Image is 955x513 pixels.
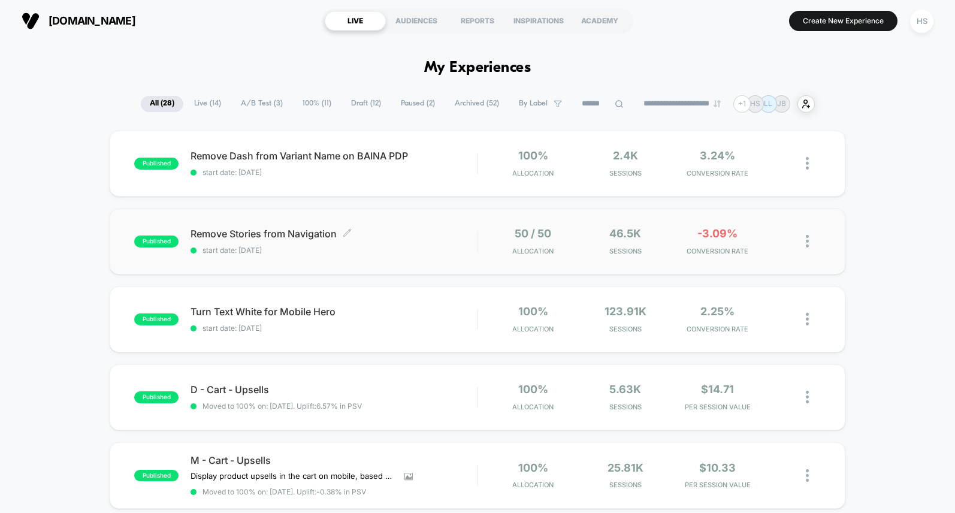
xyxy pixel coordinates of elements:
span: Sessions [582,481,669,489]
img: end [714,100,721,107]
span: published [134,158,179,170]
span: Allocation [512,248,554,255]
span: 2.4k [613,150,638,162]
span: PER SESSION VALUE [675,403,761,411]
span: Moved to 100% on: [DATE] . Uplift: 6.57% in PSV [203,402,362,411]
img: close [806,157,809,170]
span: -3.09% [697,228,738,240]
img: close [806,313,809,325]
span: M - Cart - Upsells [191,455,477,466]
span: Moved to 100% on: [DATE] . Uplift: -0.38% in PSV [203,488,366,496]
span: Display product upsells in the cart on mobile, based on the selected products defined by the adva... [191,472,395,481]
span: start date: [DATE] [191,324,477,333]
span: Draft ( 12 ) [342,96,390,112]
p: LL [764,99,772,108]
span: PER SESSION VALUE [675,481,761,489]
span: Allocation [512,170,554,177]
span: Sessions [582,403,669,411]
span: Remove Stories from Navigation [191,228,477,239]
span: published [134,470,179,482]
span: 5.63k [609,384,641,396]
span: $10.33 [699,462,736,475]
div: AUDIENCES [386,11,447,31]
span: 100% [518,150,548,162]
img: close [806,469,809,482]
span: published [134,313,179,325]
button: Create New Experience [789,11,897,31]
span: 50 / 50 [515,228,551,240]
span: published [134,391,179,403]
img: close [806,391,809,403]
span: Remove Dash from Variant Name on BAINA PDP [191,150,477,161]
span: CONVERSION RATE [675,325,761,333]
div: + 1 [733,95,751,113]
span: Paused ( 2 ) [392,96,444,112]
span: published [134,236,179,248]
p: JB [777,99,786,108]
span: CONVERSION RATE [675,170,761,177]
span: 46.5k [609,228,641,240]
span: By Label [519,99,548,108]
span: $14.71 [701,384,734,396]
span: 3.24% [700,150,735,162]
span: start date: [DATE] [191,246,477,255]
span: Sessions [582,170,669,177]
img: close [806,235,809,248]
button: [DOMAIN_NAME] [18,11,139,31]
div: HS [910,10,933,33]
span: 123.91k [605,306,646,318]
span: Sessions [582,248,669,255]
div: ACADEMY [569,11,630,31]
span: Allocation [512,403,554,411]
span: start date: [DATE] [191,168,477,177]
img: Visually logo [22,12,40,30]
span: 100% [518,306,548,318]
span: Allocation [512,481,554,489]
span: Live ( 14 ) [185,96,230,112]
span: [DOMAIN_NAME] [49,15,135,28]
span: A/B Test ( 3 ) [232,96,292,112]
span: 100% [518,462,548,475]
span: Turn Text White for Mobile Hero [191,306,477,317]
span: CONVERSION RATE [675,248,761,255]
div: REPORTS [447,11,508,31]
span: All ( 28 ) [141,96,183,112]
span: 25.81k [608,462,643,475]
button: HS [906,9,937,34]
span: 100% ( 11 ) [294,96,340,112]
span: 100% [518,384,548,396]
p: HS [750,99,760,108]
div: INSPIRATIONS [508,11,569,31]
span: 2.25% [700,306,735,318]
span: Allocation [512,325,554,333]
h1: My Experiences [424,60,531,77]
div: LIVE [325,11,386,31]
span: Archived ( 52 ) [446,96,508,112]
span: D - Cart - Upsells [191,384,477,395]
span: Sessions [582,325,669,333]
